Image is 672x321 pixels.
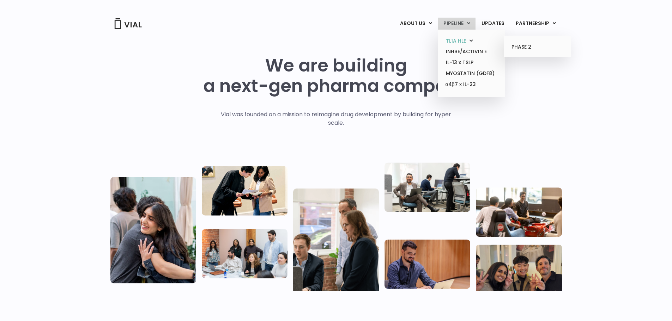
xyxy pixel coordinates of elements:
[385,239,470,289] img: Man working at a computer
[114,18,142,29] img: Vial Logo
[110,177,196,283] img: Vial Life
[293,189,379,295] img: Group of three people standing around a computer looking at the screen
[385,162,470,212] img: Three people working in an office
[476,18,510,30] a: UPDATES
[440,46,502,57] a: INHBE/ACTIVIN E
[438,18,476,30] a: PIPELINEMenu Toggle
[476,245,562,296] img: Group of 3 people smiling holding up the peace sign
[506,42,568,53] a: PHASE 2
[476,187,562,237] img: Group of people playing whirlyball
[440,36,502,47] a: TL1A HLEMenu Toggle
[202,229,287,278] img: Eight people standing and sitting in an office
[394,18,437,30] a: ABOUT USMenu Toggle
[202,166,287,215] img: Two people looking at a paper talking.
[510,18,562,30] a: PARTNERSHIPMenu Toggle
[440,68,502,79] a: MYOSTATIN (GDF8)
[213,110,459,127] p: Vial was founded on a mission to reimagine drug development by building for hyper scale.
[440,79,502,90] a: α4β7 x IL-23
[203,55,469,96] h1: We are building a next-gen pharma company
[440,57,502,68] a: IL-13 x TSLP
